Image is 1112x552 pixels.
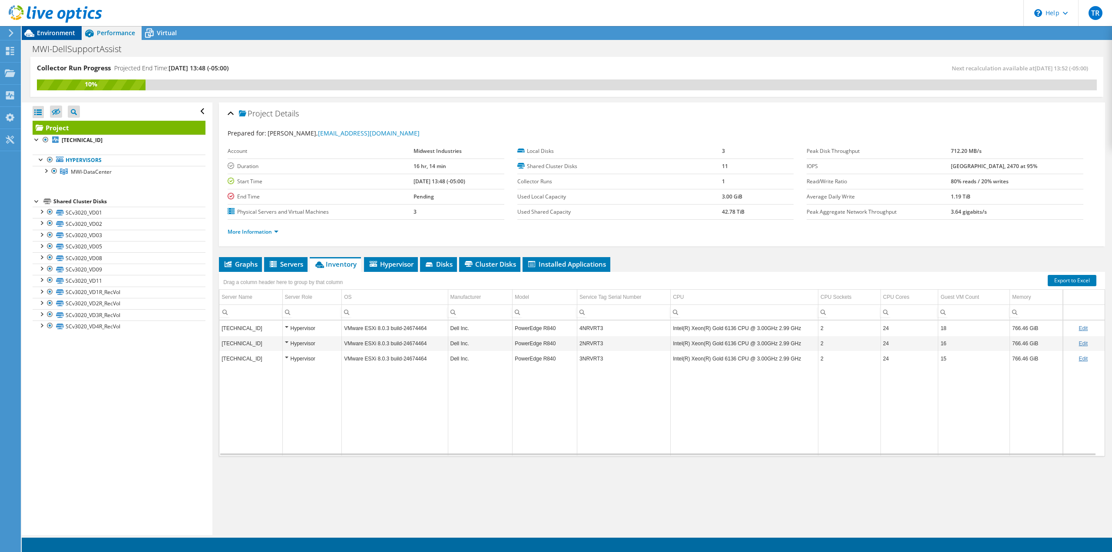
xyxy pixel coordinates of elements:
td: Column Memory, Value 766.46 GiB [1010,321,1063,336]
div: Server Name [222,292,252,302]
td: CPU Column [671,290,818,305]
a: Export to Excel [1048,275,1096,286]
div: Manufacturer [450,292,481,302]
b: 80% reads / 20% writes [951,178,1009,185]
td: Column Server Role, Value Hypervisor [282,351,342,366]
a: SCv3020_VD09 [33,264,205,275]
span: [DATE] 13:48 (-05:00) [169,64,228,72]
div: Service Tag Serial Number [579,292,642,302]
span: Virtual [157,29,177,37]
label: Local Disks [517,147,722,155]
b: Midwest Industries [414,147,462,155]
b: [GEOGRAPHIC_DATA], 2470 at 95% [951,162,1037,170]
b: 712.20 MB/s [951,147,982,155]
td: Column Server Role, Value Hypervisor [282,321,342,336]
a: Edit [1079,325,1088,331]
td: Server Name Column [219,290,282,305]
td: Column Manufacturer, Value Dell Inc. [448,351,513,366]
label: Collector Runs [517,177,722,186]
a: SCv3020_VD2R_RecVol [33,298,205,309]
label: Account [228,147,413,155]
td: Memory Column [1010,290,1063,305]
td: Column Server Name, Filter cell [219,304,282,320]
span: Cluster Disks [463,260,516,268]
div: OS [344,292,351,302]
td: Column Model, Value PowerEdge R840 [513,321,577,336]
td: CPU Sockets Column [818,290,880,305]
td: Column Manufacturer, Value Dell Inc. [448,336,513,351]
td: Column Model, Filter cell [513,304,577,320]
td: Column CPU Sockets, Value 2 [818,321,880,336]
h4: Projected End Time: [114,63,228,73]
a: SCv3020_VD08 [33,252,205,264]
a: [EMAIL_ADDRESS][DOMAIN_NAME] [318,129,420,137]
a: MWI-DataCenter [33,166,205,177]
span: Project [239,109,273,118]
span: [PERSON_NAME], [268,129,420,137]
span: Details [275,108,299,119]
span: Disks [424,260,453,268]
span: TR [1089,6,1102,20]
div: CPU [673,292,684,302]
td: Column CPU Cores, Value 24 [880,336,938,351]
span: Environment [37,29,75,37]
td: Column Model, Value PowerEdge R840 [513,351,577,366]
label: Used Shared Capacity [517,208,722,216]
td: Column CPU, Value Intel(R) Xeon(R) Gold 6136 CPU @ 3.00GHz 2.99 GHz [671,321,818,336]
b: 3 [414,208,417,215]
div: Shared Cluster Disks [53,196,205,207]
a: SCv3020_VD11 [33,275,205,286]
td: Column OS, Filter cell [342,304,448,320]
td: Column Memory, Value 766.46 GiB [1010,351,1063,366]
a: SCv3020_VD3R_RecVol [33,309,205,321]
a: SCv3020_VD01 [33,207,205,218]
div: Server Role [285,292,312,302]
td: Column Manufacturer, Value Dell Inc. [448,321,513,336]
div: Drag a column header here to group by that column [221,276,345,288]
td: Column Service Tag Serial Number, Value 4NRVRT3 [577,321,671,336]
td: Column Guest VM Count, Value 15 [938,351,1010,366]
label: End Time [228,192,413,201]
td: Guest VM Count Column [938,290,1010,305]
b: 3 [722,147,725,155]
a: Edit [1079,340,1088,347]
label: Duration [228,162,413,171]
td: Column Service Tag Serial Number, Value 2NRVRT3 [577,336,671,351]
td: OS Column [342,290,448,305]
td: Column Memory, Filter cell [1010,304,1063,320]
div: Hypervisor [285,354,340,364]
label: Physical Servers and Virtual Machines [228,208,413,216]
a: SCv3020_VD02 [33,218,205,229]
span: [DATE] 13:52 (-05:00) [1035,64,1088,72]
span: Graphs [223,260,258,268]
a: Project [33,121,205,135]
td: Column CPU Sockets, Value 2 [818,336,880,351]
div: Memory [1012,292,1031,302]
b: [TECHNICAL_ID] [62,136,103,144]
b: 11 [722,162,728,170]
div: Data grid [219,272,1105,456]
td: Service Tag Serial Number Column [577,290,671,305]
label: IOPS [807,162,951,171]
label: Prepared for: [228,129,266,137]
div: CPU Sockets [821,292,851,302]
td: Column CPU Cores, Value 24 [880,321,938,336]
div: Model [515,292,529,302]
div: Hypervisor [285,323,340,334]
a: More Information [228,228,278,235]
div: CPU Cores [883,292,910,302]
td: Column Server Name, Value 10.10.10.37 [219,351,282,366]
td: Column CPU Cores, Filter cell [880,304,938,320]
td: Column OS, Value VMware ESXi 8.0.3 build-24674464 [342,321,448,336]
td: Column Server Role, Filter cell [282,304,342,320]
td: Column Model, Value PowerEdge R840 [513,336,577,351]
a: SCv3020_VD1R_RecVol [33,287,205,298]
td: Column OS, Value VMware ESXi 8.0.3 build-24674464 [342,351,448,366]
b: 3.64 gigabits/s [951,208,987,215]
td: Column Server Name, Value 10.10.10.38 [219,336,282,351]
a: SCv3020_VD03 [33,230,205,241]
td: Column CPU, Filter cell [671,304,818,320]
div: Guest VM Count [940,292,979,302]
td: Column OS, Value VMware ESXi 8.0.3 build-24674464 [342,336,448,351]
a: SCv3020_VD05 [33,241,205,252]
